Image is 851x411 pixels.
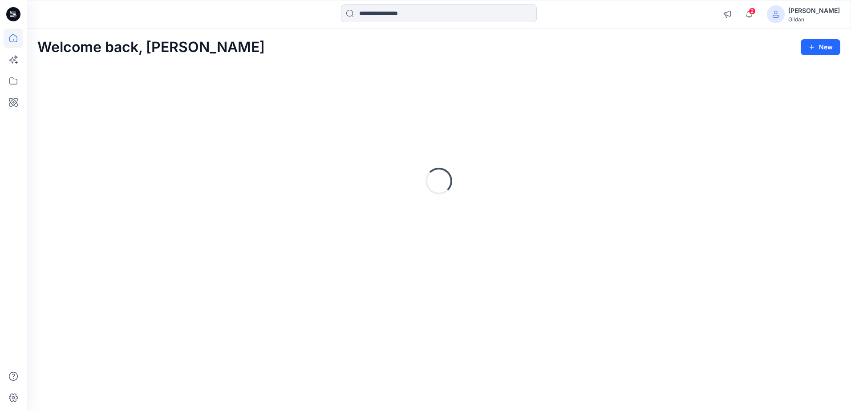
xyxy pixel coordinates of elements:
[788,5,840,16] div: [PERSON_NAME]
[801,39,840,55] button: New
[772,11,779,18] svg: avatar
[788,16,840,23] div: Gildan
[749,8,756,15] span: 2
[37,39,265,56] h2: Welcome back, [PERSON_NAME]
